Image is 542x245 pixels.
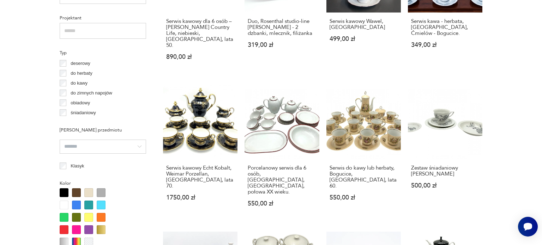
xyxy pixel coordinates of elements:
p: [PERSON_NAME] przedmiotu [60,126,146,134]
h3: Serwis kawowy Echt Kobalt, Weimar Porzellan, [GEOGRAPHIC_DATA], lata 70. [166,165,234,189]
p: do zimnych napojów [71,89,112,97]
a: Serwis do kawy lub herbaty, Bogucice, Polska, lata 60.Serwis do kawy lub herbaty, Bogucice, [GEOG... [326,85,401,220]
p: 550,00 zł [248,201,316,207]
a: Zestaw śniadaniowy Rosenthal Biała MariaZestaw śniadaniowy [PERSON_NAME]500,00 zł [408,85,482,220]
p: 500,00 zł [411,183,479,189]
p: 1750,00 zł [166,195,234,201]
p: 550,00 zł [330,195,398,201]
h3: Serwis kawa - herbata, [GEOGRAPHIC_DATA], Ćmielów - Bogucice. [411,18,479,36]
p: Typ [60,49,146,57]
h3: Duo, Rosenthal studio-line [PERSON_NAME] - 2 dzbanki, mlecznik, filiżanka [248,18,316,36]
p: Projektant [60,14,146,22]
p: do herbaty [71,69,92,77]
p: 890,00 zł [166,54,234,60]
h3: Serwis kawowy Wawel, [GEOGRAPHIC_DATA] [330,18,398,30]
iframe: Smartsupp widget button [518,217,538,237]
p: do kawy [71,79,88,87]
p: śniadaniowy [71,109,96,117]
p: obiadowy [71,99,90,107]
p: deserowy [71,60,90,67]
h3: Porcelanowy serwis dla 6 osób, [GEOGRAPHIC_DATA], [GEOGRAPHIC_DATA], połowa XX wieku. [248,165,316,195]
h3: Zestaw śniadaniowy [PERSON_NAME] [411,165,479,177]
h3: Serwis do kawy lub herbaty, Bogucice, [GEOGRAPHIC_DATA], lata 60. [330,165,398,189]
a: Porcelanowy serwis dla 6 osób, Bavaria, Niemcy, połowa XX wieku.Porcelanowy serwis dla 6 osób, [G... [245,85,319,220]
p: 319,00 zł [248,42,316,48]
p: 349,00 zł [411,42,479,48]
p: Kolor [60,179,146,187]
p: 499,00 zł [330,36,398,42]
p: Klasyk [71,162,84,170]
a: Serwis kawowy Echt Kobalt, Weimar Porzellan, Niemcy, lata 70.Serwis kawowy Echt Kobalt, Weimar Po... [163,85,237,220]
h3: Serwis kawowy dla 6 osób – [PERSON_NAME] Country Life, niebieski, [GEOGRAPHIC_DATA], lata 50. [166,18,234,48]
